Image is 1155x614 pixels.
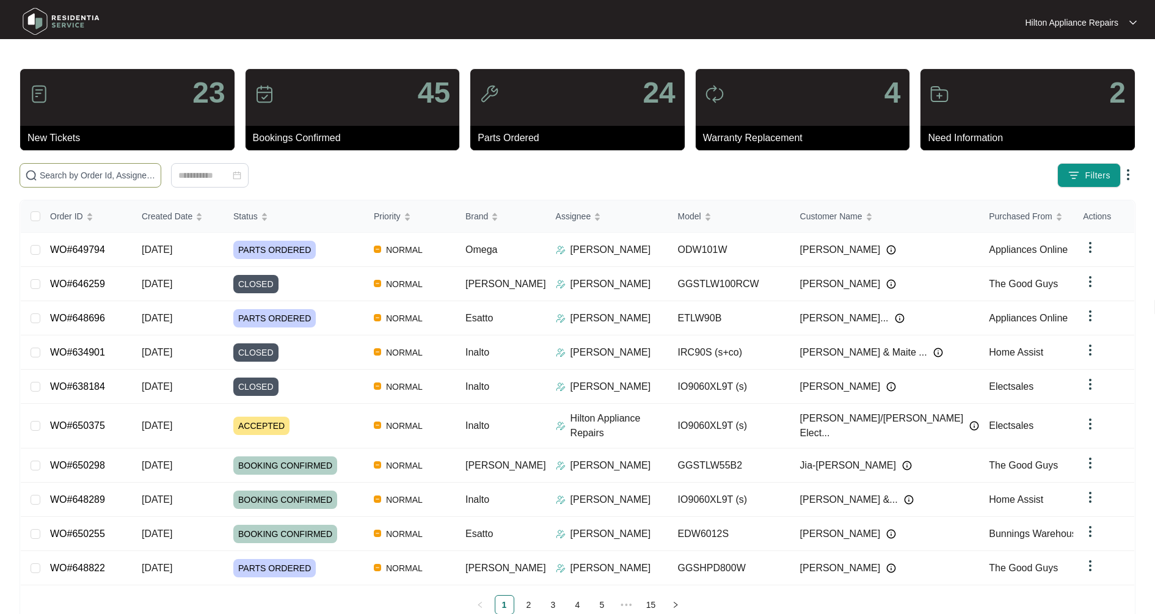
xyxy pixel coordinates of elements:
img: Assigner Icon [556,382,566,392]
img: Info icon [886,382,896,392]
span: PARTS ORDERED [233,309,316,327]
span: [PERSON_NAME]... [800,311,889,326]
a: 15 [642,596,660,614]
p: Warranty Replacement [703,131,910,145]
span: [DATE] [142,313,172,323]
img: icon [255,84,274,104]
td: IRC90S (s+co) [668,335,790,370]
img: icon [29,84,49,104]
button: filter iconFilters [1057,163,1121,188]
span: [PERSON_NAME] [465,279,546,289]
img: Vercel Logo [374,461,381,469]
p: Hilton Appliance Repairs [570,411,668,440]
p: [PERSON_NAME] [570,311,651,326]
span: PARTS ORDERED [233,241,316,259]
th: Brand [456,200,546,233]
span: NORMAL [381,345,428,360]
td: EDW6012S [668,517,790,551]
span: PARTS ORDERED [233,559,316,577]
td: IO9060XL9T (s) [668,483,790,517]
span: [PERSON_NAME] [800,561,881,576]
a: WO#650255 [50,528,105,539]
img: Assigner Icon [556,279,566,289]
span: Omega [465,244,497,255]
span: [DATE] [142,279,172,289]
span: NORMAL [381,492,428,507]
span: Appliances Online [989,313,1068,323]
span: Esatto [465,313,493,323]
span: Model [678,210,701,223]
span: [DATE] [142,347,172,357]
a: 5 [593,596,611,614]
a: WO#650298 [50,460,105,470]
img: dropdown arrow [1121,167,1135,182]
span: Priority [374,210,401,223]
a: WO#634901 [50,347,105,357]
img: Vercel Logo [374,530,381,537]
span: [PERSON_NAME] [465,563,546,573]
span: CLOSED [233,378,279,396]
span: NORMAL [381,379,428,394]
th: Purchased From [979,200,1101,233]
span: [DATE] [142,420,172,431]
img: dropdown arrow [1083,456,1098,470]
img: dropdown arrow [1083,417,1098,431]
span: Appliances Online [989,244,1068,255]
span: Purchased From [989,210,1052,223]
td: IO9060XL9T (s) [668,370,790,404]
td: GGSTLW100RCW [668,267,790,301]
span: [DATE] [142,528,172,539]
span: NORMAL [381,311,428,326]
th: Assignee [546,200,668,233]
img: Vercel Logo [374,314,381,321]
span: NORMAL [381,458,428,473]
p: [PERSON_NAME] [570,492,651,507]
img: Info icon [902,461,912,470]
p: Need Information [928,131,1135,145]
span: Assignee [556,210,591,223]
p: [PERSON_NAME] [570,243,651,257]
p: Bookings Confirmed [253,131,460,145]
a: WO#650375 [50,420,105,431]
img: Vercel Logo [374,382,381,390]
span: Home Assist [989,347,1043,357]
p: New Tickets [27,131,235,145]
span: [PERSON_NAME] & Maite ... [800,345,927,360]
span: ACCEPTED [233,417,290,435]
span: Customer Name [800,210,862,223]
p: [PERSON_NAME] [570,379,651,394]
span: Inalto [465,381,489,392]
img: dropdown arrow [1083,524,1098,539]
img: Info icon [904,495,914,505]
span: BOOKING CONFIRMED [233,456,337,475]
img: dropdown arrow [1083,343,1098,357]
img: Assigner Icon [556,313,566,323]
span: NORMAL [381,527,428,541]
th: Status [224,200,364,233]
p: 23 [192,78,225,108]
p: [PERSON_NAME] [570,458,651,473]
th: Created Date [132,200,224,233]
span: NORMAL [381,561,428,576]
a: WO#649794 [50,244,105,255]
img: Info icon [933,348,943,357]
img: Assigner Icon [556,495,566,505]
img: Vercel Logo [374,422,381,429]
span: Electsales [989,420,1033,431]
span: [DATE] [142,494,172,505]
span: NORMAL [381,243,428,257]
p: 24 [643,78,675,108]
span: Electsales [989,381,1033,392]
a: 4 [569,596,587,614]
span: [DATE] [142,381,172,392]
img: Assigner Icon [556,421,566,431]
th: Priority [364,200,456,233]
p: 2 [1109,78,1126,108]
span: right [672,601,679,609]
td: ODW101W [668,233,790,267]
img: dropdown arrow [1083,309,1098,323]
img: Vercel Logo [374,246,381,253]
span: [DATE] [142,244,172,255]
span: Filters [1085,169,1110,182]
a: 1 [495,596,514,614]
